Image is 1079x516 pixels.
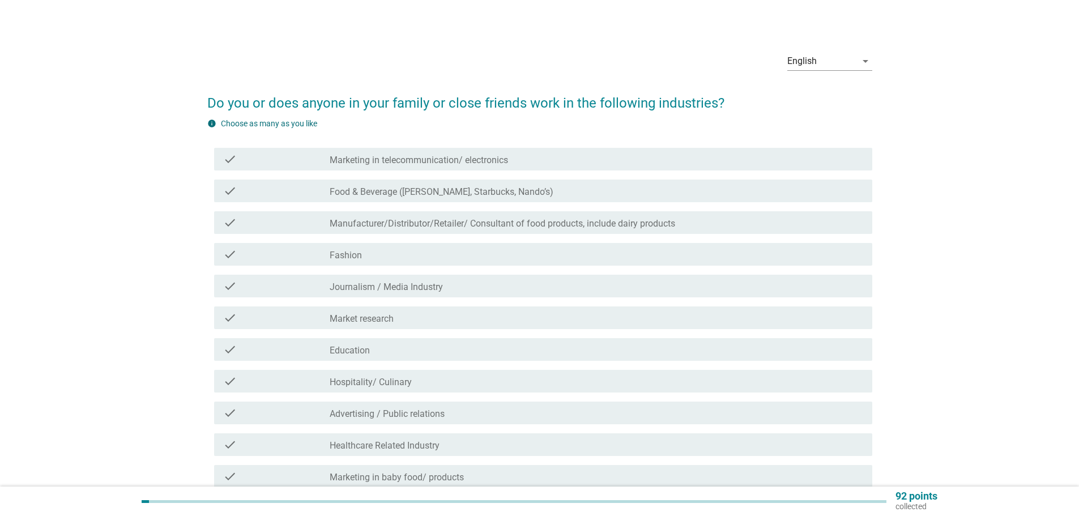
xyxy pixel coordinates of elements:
[330,155,508,166] label: Marketing in telecommunication/ electronics
[330,377,412,388] label: Hospitality/ Culinary
[207,119,216,128] i: info
[330,472,464,483] label: Marketing in baby food/ products
[223,216,237,229] i: check
[330,408,445,420] label: Advertising / Public relations
[895,491,937,501] p: 92 points
[223,343,237,356] i: check
[330,250,362,261] label: Fashion
[223,248,237,261] i: check
[223,184,237,198] i: check
[207,82,872,113] h2: Do you or does anyone in your family or close friends work in the following industries?
[330,282,443,293] label: Journalism / Media Industry
[223,470,237,483] i: check
[223,311,237,325] i: check
[330,313,394,325] label: Market research
[787,56,817,66] div: English
[223,152,237,166] i: check
[223,406,237,420] i: check
[895,501,937,511] p: collected
[330,218,675,229] label: Manufacturer/Distributor/Retailer/ Consultant of food products, include dairy products
[330,345,370,356] label: Education
[330,440,440,451] label: Healthcare Related Industry
[223,438,237,451] i: check
[223,374,237,388] i: check
[330,186,553,198] label: Food & Beverage ([PERSON_NAME], Starbucks, Nando’s)
[859,54,872,68] i: arrow_drop_down
[223,279,237,293] i: check
[221,119,317,128] label: Choose as many as you like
